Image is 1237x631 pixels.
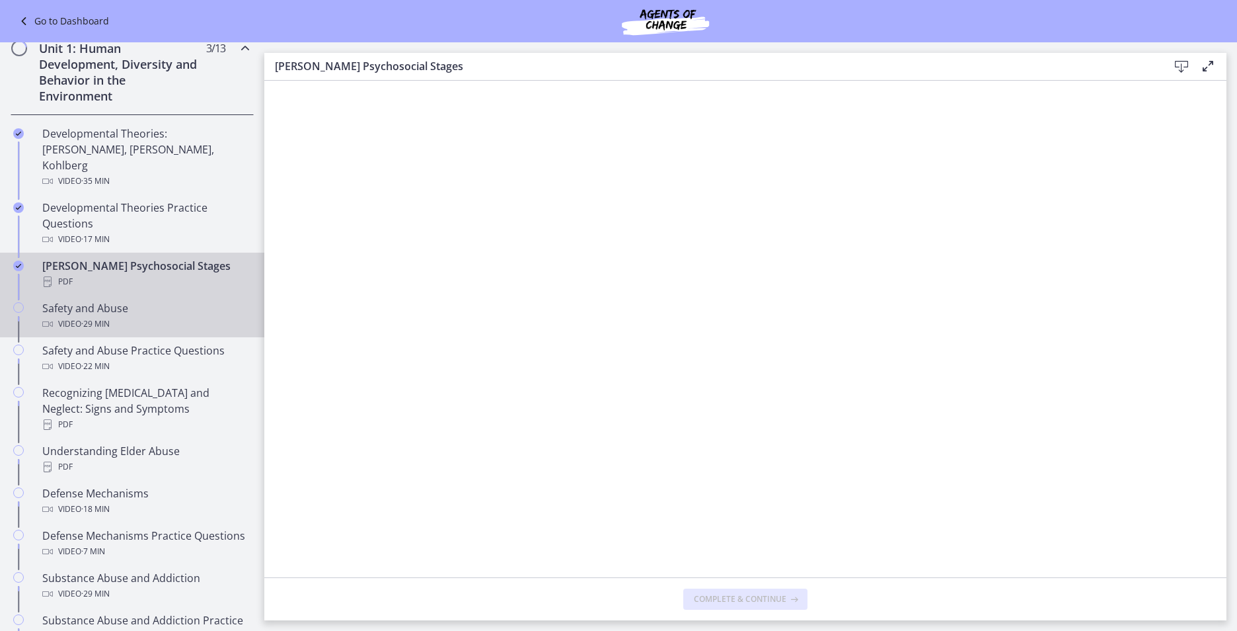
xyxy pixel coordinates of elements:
[13,202,24,213] i: Completed
[42,501,248,517] div: Video
[42,417,248,433] div: PDF
[13,261,24,271] i: Completed
[81,231,110,247] span: · 17 min
[42,343,248,374] div: Safety and Abuse Practice Questions
[39,40,200,104] h2: Unit 1: Human Development, Diversity and Behavior in the Environment
[81,501,110,517] span: · 18 min
[42,528,248,560] div: Defense Mechanisms Practice Questions
[81,173,110,189] span: · 35 min
[42,300,248,332] div: Safety and Abuse
[683,589,807,610] button: Complete & continue
[42,385,248,433] div: Recognizing [MEDICAL_DATA] and Neglect: Signs and Symptoms
[206,40,225,56] span: 3 / 13
[586,5,745,37] img: Agents of Change
[42,544,248,560] div: Video
[81,316,110,332] span: · 29 min
[42,570,248,602] div: Substance Abuse and Addiction
[81,544,105,560] span: · 7 min
[42,358,248,374] div: Video
[42,316,248,332] div: Video
[42,485,248,517] div: Defense Mechanisms
[42,258,248,290] div: [PERSON_NAME] Psychosocial Stages
[42,443,248,475] div: Understanding Elder Abuse
[42,586,248,602] div: Video
[42,126,248,189] div: Developmental Theories: [PERSON_NAME], [PERSON_NAME], Kohlberg
[694,594,786,605] span: Complete & continue
[13,128,24,139] i: Completed
[81,586,110,602] span: · 29 min
[42,459,248,475] div: PDF
[81,358,110,374] span: · 22 min
[42,173,248,189] div: Video
[42,274,248,290] div: PDF
[275,58,1147,74] h3: [PERSON_NAME] Psychosocial Stages
[42,200,248,247] div: Developmental Theories Practice Questions
[16,13,109,29] a: Go to Dashboard
[42,231,248,247] div: Video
